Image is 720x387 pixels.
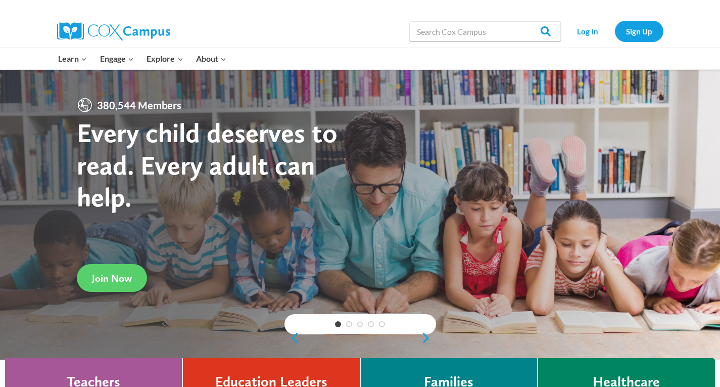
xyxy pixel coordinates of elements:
[409,21,561,41] input: Search Cox Campus
[93,97,185,113] span: 380,544 Members
[100,52,134,65] span: Engage
[77,116,338,213] strong: Every child deserves to read. Every adult can help.
[566,21,610,41] a: Log In
[357,321,363,327] a: 3
[196,52,226,65] span: About
[52,48,233,69] nav: Primary Navigation
[335,321,341,327] a: 1
[421,332,436,344] a: next
[368,321,374,327] a: 4
[346,321,352,327] a: 2
[284,328,436,348] div: content slider buttons
[58,52,87,65] span: Learn
[77,264,147,292] a: Join Now
[284,332,300,344] a: previous
[57,22,170,40] img: Cox Campus
[92,272,132,284] span: Join Now
[615,21,663,41] a: Sign Up
[566,21,663,41] nav: Secondary Navigation
[379,321,385,327] a: 5
[147,52,183,65] span: Explore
